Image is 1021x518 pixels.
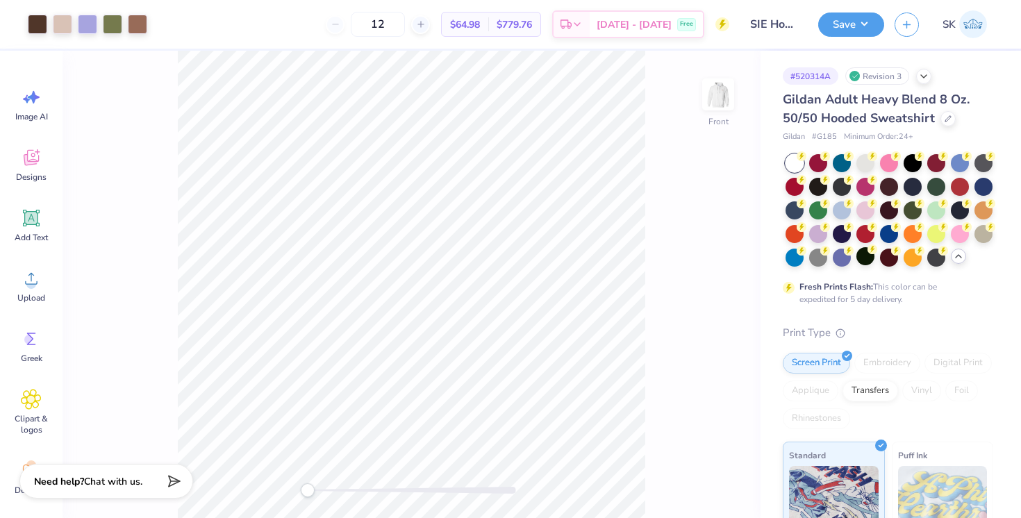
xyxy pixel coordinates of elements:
[15,232,48,243] span: Add Text
[8,413,54,435] span: Clipart & logos
[845,67,909,85] div: Revision 3
[497,17,532,32] span: $779.76
[597,17,672,32] span: [DATE] - [DATE]
[783,353,850,374] div: Screen Print
[959,10,987,38] img: Shayla Knapp
[799,281,970,306] div: This color can be expedited for 5 day delivery.
[902,381,941,401] div: Vinyl
[783,408,850,429] div: Rhinestones
[15,111,48,122] span: Image AI
[301,483,315,497] div: Accessibility label
[450,17,480,32] span: $64.98
[15,485,48,496] span: Decorate
[680,19,693,29] span: Free
[898,448,927,462] span: Puff Ink
[84,475,142,488] span: Chat with us.
[799,281,873,292] strong: Fresh Prints Flash:
[16,172,47,183] span: Designs
[21,353,42,364] span: Greek
[783,325,993,341] div: Print Type
[740,10,808,38] input: Untitled Design
[842,381,898,401] div: Transfers
[789,448,826,462] span: Standard
[783,91,970,126] span: Gildan Adult Heavy Blend 8 Oz. 50/50 Hooded Sweatshirt
[854,353,920,374] div: Embroidery
[943,17,956,33] span: SK
[17,292,45,303] span: Upload
[783,67,838,85] div: # 520314A
[708,115,729,128] div: Front
[783,131,805,143] span: Gildan
[34,475,84,488] strong: Need help?
[924,353,992,374] div: Digital Print
[351,12,405,37] input: – –
[945,381,978,401] div: Foil
[783,381,838,401] div: Applique
[844,131,913,143] span: Minimum Order: 24 +
[818,12,884,37] button: Save
[704,81,732,108] img: Front
[936,10,993,38] a: SK
[812,131,837,143] span: # G185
